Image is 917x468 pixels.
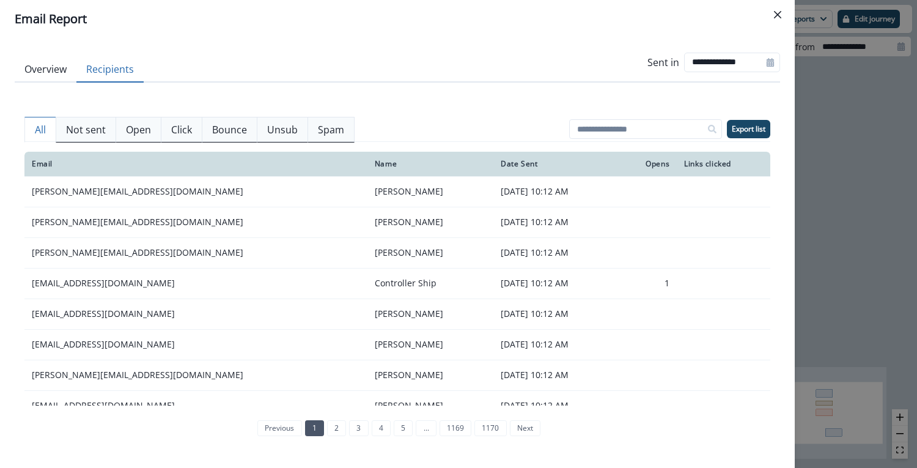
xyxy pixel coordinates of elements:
p: Not sent [66,122,106,137]
td: Controller Ship [367,268,493,299]
button: Recipients [76,57,144,83]
td: [EMAIL_ADDRESS][DOMAIN_NAME] [24,329,367,360]
div: Email Report [15,10,780,28]
button: Export list [727,120,770,138]
td: [PERSON_NAME] [367,360,493,390]
td: [PERSON_NAME] [367,299,493,329]
button: Close [768,5,787,24]
a: Jump forward [416,420,436,436]
p: [DATE] 10:12 AM [501,338,611,351]
td: [PERSON_NAME][EMAIL_ADDRESS][DOMAIN_NAME] [24,237,367,268]
td: [PERSON_NAME][EMAIL_ADDRESS][DOMAIN_NAME] [24,360,367,390]
p: Sent in [647,55,679,70]
p: Spam [318,122,344,137]
td: [PERSON_NAME][EMAIL_ADDRESS][DOMAIN_NAME] [24,176,367,207]
div: Name [375,159,486,169]
td: [EMAIL_ADDRESS][DOMAIN_NAME] [24,268,367,299]
a: Page 1169 [440,420,471,436]
p: [DATE] 10:12 AM [501,399,611,412]
button: Overview [15,57,76,83]
td: [PERSON_NAME] [367,329,493,360]
div: Date Sent [501,159,611,169]
p: [DATE] 10:12 AM [501,369,611,381]
div: Opens [626,159,670,169]
p: [DATE] 10:12 AM [501,247,611,259]
a: Page 3 [349,420,368,436]
p: Export list [732,125,765,133]
p: Click [171,122,192,137]
p: [DATE] 10:12 AM [501,185,611,198]
td: [EMAIL_ADDRESS][DOMAIN_NAME] [24,299,367,329]
p: Unsub [267,122,298,137]
td: [EMAIL_ADDRESS][DOMAIN_NAME] [24,390,367,421]
td: 1 [619,268,677,299]
p: [DATE] 10:12 AM [501,308,611,320]
p: [DATE] 10:12 AM [501,277,611,289]
p: Open [126,122,151,137]
a: Page 4 [372,420,391,436]
p: Bounce [212,122,247,137]
ul: Pagination [254,420,540,436]
p: [DATE] 10:12 AM [501,216,611,228]
a: Next page [510,420,540,436]
a: Page 1 is your current page [305,420,324,436]
td: [PERSON_NAME] [367,237,493,268]
div: Email [32,159,360,169]
td: [PERSON_NAME] [367,207,493,237]
a: Page 5 [394,420,413,436]
td: [PERSON_NAME] [367,390,493,421]
p: All [35,122,46,137]
a: Page 2 [327,420,346,436]
div: Links clicked [684,159,763,169]
a: Page 1170 [474,420,506,436]
td: [PERSON_NAME][EMAIL_ADDRESS][DOMAIN_NAME] [24,207,367,237]
td: [PERSON_NAME] [367,176,493,207]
